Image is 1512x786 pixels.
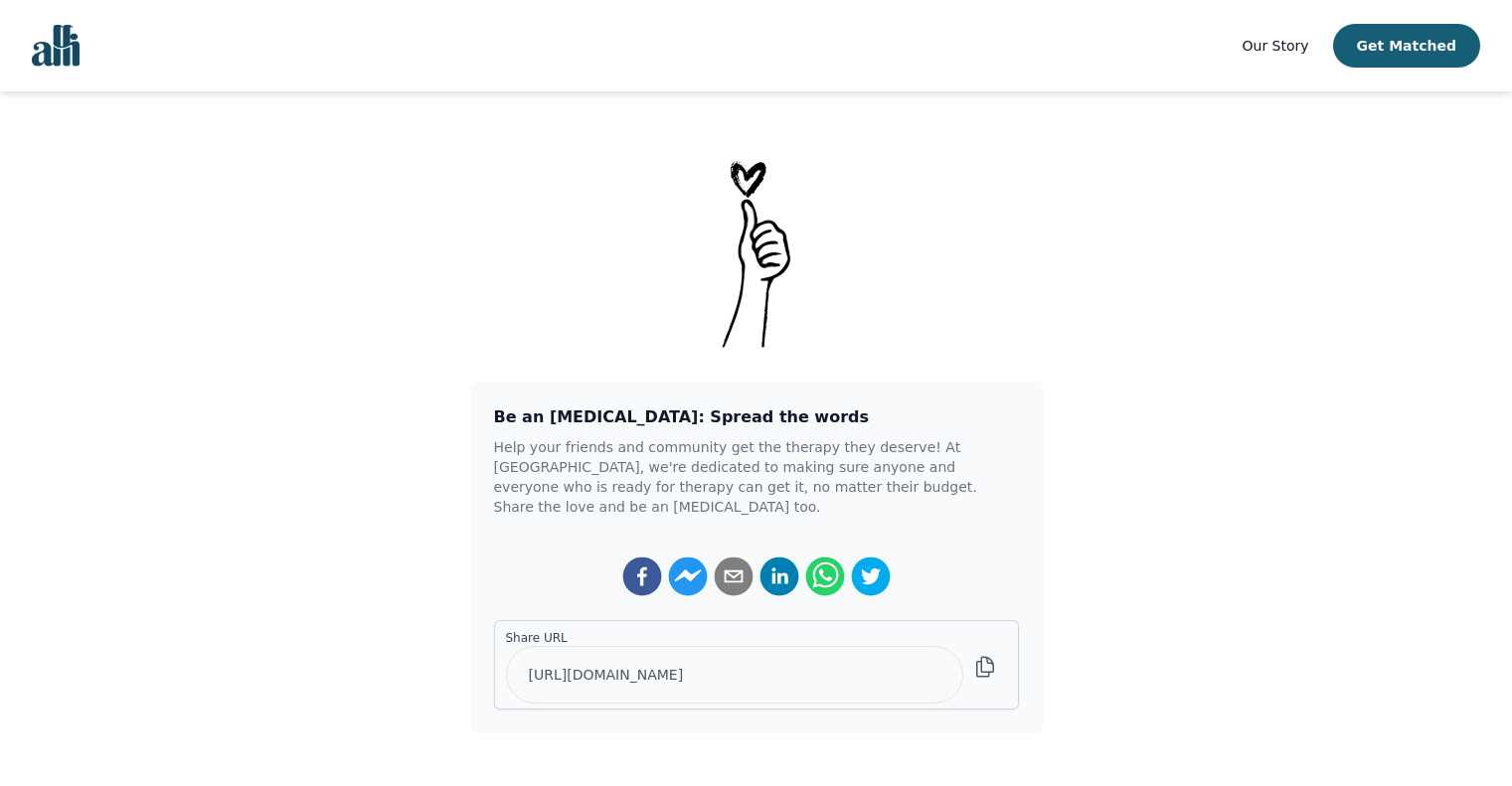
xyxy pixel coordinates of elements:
span: Our Story [1243,38,1309,54]
button: twitter [851,556,891,596]
button: email [714,556,754,596]
h3: Be an [MEDICAL_DATA]: Spread the words [494,405,1019,429]
img: Thank-You-_1_uatste.png [706,155,807,350]
button: linkedin [759,556,799,596]
img: alli logo [32,25,80,67]
button: Get Matched [1333,24,1480,68]
p: Help your friends and community get the therapy they deserve! At [GEOGRAPHIC_DATA], we're dedicat... [494,437,1019,517]
button: facebook [622,556,662,596]
button: whatsapp [805,556,845,596]
label: Share URL [506,630,963,646]
button: facebookmessenger [668,556,708,596]
a: Our Story [1243,34,1309,58]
